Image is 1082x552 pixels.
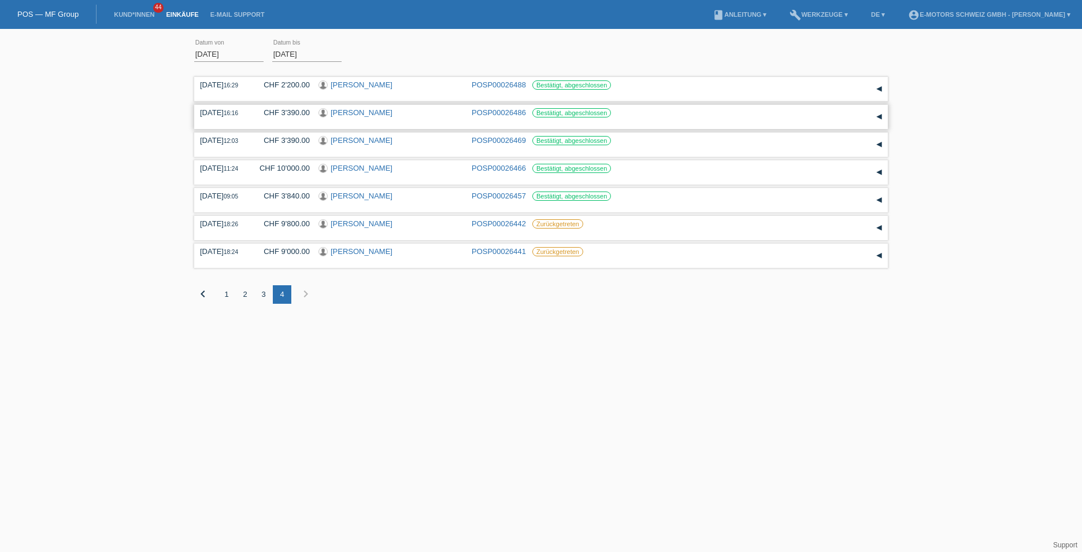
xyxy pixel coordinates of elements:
i: build [790,9,801,21]
a: account_circleE-Motors Schweiz GmbH - [PERSON_NAME] ▾ [902,11,1076,18]
a: POS — MF Group [17,10,79,19]
div: auf-/zuklappen [870,192,888,209]
label: Bestätigt, abgeschlossen [532,164,611,173]
a: POSP00026441 [472,247,526,256]
a: [PERSON_NAME] [331,164,392,172]
span: 18:24 [224,249,238,255]
div: CHF 9'800.00 [255,219,310,228]
a: POSP00026486 [472,108,526,117]
div: [DATE] [200,80,246,89]
span: 18:26 [224,221,238,227]
i: chevron_left [196,287,210,301]
span: 09:05 [224,193,238,200]
a: POSP00026466 [472,164,526,172]
div: auf-/zuklappen [870,80,888,98]
div: CHF 2'200.00 [255,80,310,89]
div: auf-/zuklappen [870,247,888,264]
i: account_circle [908,9,920,21]
a: E-Mail Support [205,11,270,18]
div: auf-/zuklappen [870,108,888,126]
a: [PERSON_NAME] [331,80,392,89]
label: Bestätigt, abgeschlossen [532,136,611,145]
span: 11:24 [224,165,238,172]
span: 16:29 [224,82,238,89]
div: [DATE] [200,219,246,228]
a: [PERSON_NAME] [331,136,392,145]
div: [DATE] [200,136,246,145]
a: Kund*innen [108,11,160,18]
label: Bestätigt, abgeschlossen [532,192,611,201]
div: auf-/zuklappen [870,219,888,237]
div: [DATE] [200,192,246,200]
span: 12:03 [224,138,238,144]
a: POSP00026442 [472,219,526,228]
a: [PERSON_NAME] [331,192,392,200]
i: chevron_right [299,287,313,301]
a: [PERSON_NAME] [331,219,392,228]
a: [PERSON_NAME] [331,108,392,117]
div: CHF 3'390.00 [255,108,310,117]
div: [DATE] [200,247,246,256]
div: 2 [236,285,254,304]
div: auf-/zuklappen [870,164,888,181]
div: CHF 9'000.00 [255,247,310,256]
a: bookAnleitung ▾ [707,11,772,18]
a: POSP00026457 [472,192,526,200]
a: POSP00026488 [472,80,526,89]
div: CHF 10'000.00 [255,164,310,172]
div: 3 [254,285,273,304]
span: 16:16 [224,110,238,116]
label: Bestätigt, abgeschlossen [532,80,611,90]
i: book [713,9,724,21]
span: 44 [153,3,164,13]
label: Zurückgetreten [532,219,583,229]
a: POSP00026469 [472,136,526,145]
a: buildWerkzeuge ▾ [784,11,854,18]
div: [DATE] [200,108,246,117]
div: CHF 3'390.00 [255,136,310,145]
a: Einkäufe [160,11,204,18]
label: Bestätigt, abgeschlossen [532,108,611,117]
a: [PERSON_NAME] [331,247,392,256]
div: auf-/zuklappen [870,136,888,153]
div: 4 [273,285,291,304]
label: Zurückgetreten [532,247,583,256]
a: Support [1053,541,1077,549]
div: [DATE] [200,164,246,172]
div: 1 [217,285,236,304]
div: CHF 3'840.00 [255,192,310,200]
a: DE ▾ [865,11,891,18]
